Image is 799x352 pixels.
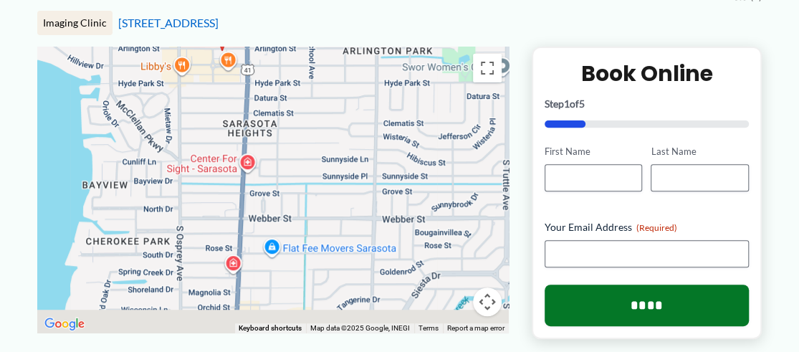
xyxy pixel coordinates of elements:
a: [STREET_ADDRESS] [118,16,219,29]
a: Terms (opens in new tab) [418,324,439,332]
p: Step of [545,99,749,109]
span: 5 [579,97,585,110]
button: Map camera controls [473,287,502,316]
label: Last Name [651,145,748,158]
span: (Required) [636,222,677,233]
span: 1 [564,97,570,110]
button: Toggle fullscreen view [473,54,502,82]
div: Imaging Clinic [37,11,113,35]
a: Open this area in Google Maps (opens a new window) [41,315,88,333]
button: Keyboard shortcuts [239,323,302,333]
label: Your Email Address [545,220,749,234]
h2: Book Online [545,60,749,87]
a: Report a map error [447,324,504,332]
span: Map data ©2025 Google, INEGI [310,324,410,332]
label: First Name [545,145,642,158]
img: Google [41,315,88,333]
